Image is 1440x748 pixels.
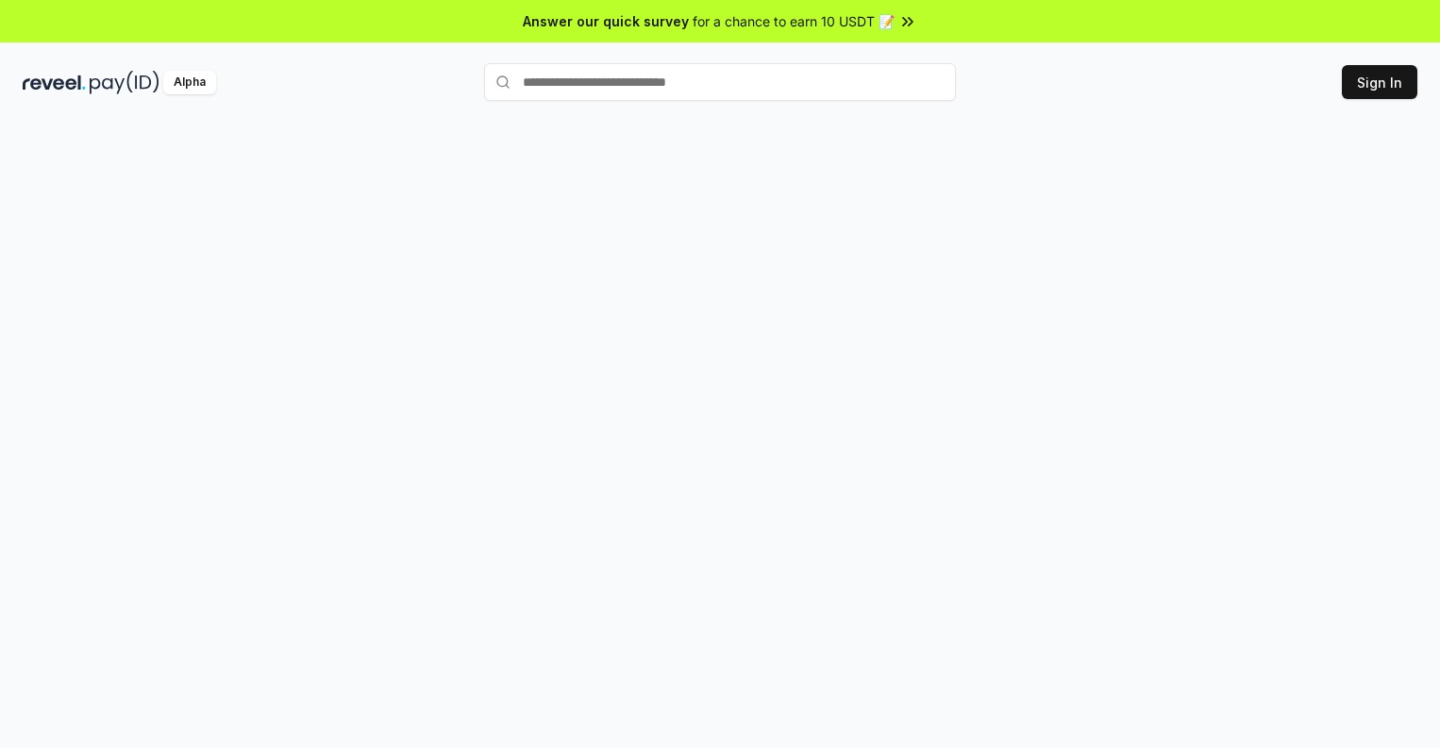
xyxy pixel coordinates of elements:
[163,71,216,94] div: Alpha
[1342,65,1417,99] button: Sign In
[523,11,689,31] span: Answer our quick survey
[693,11,895,31] span: for a chance to earn 10 USDT 📝
[90,71,159,94] img: pay_id
[23,71,86,94] img: reveel_dark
